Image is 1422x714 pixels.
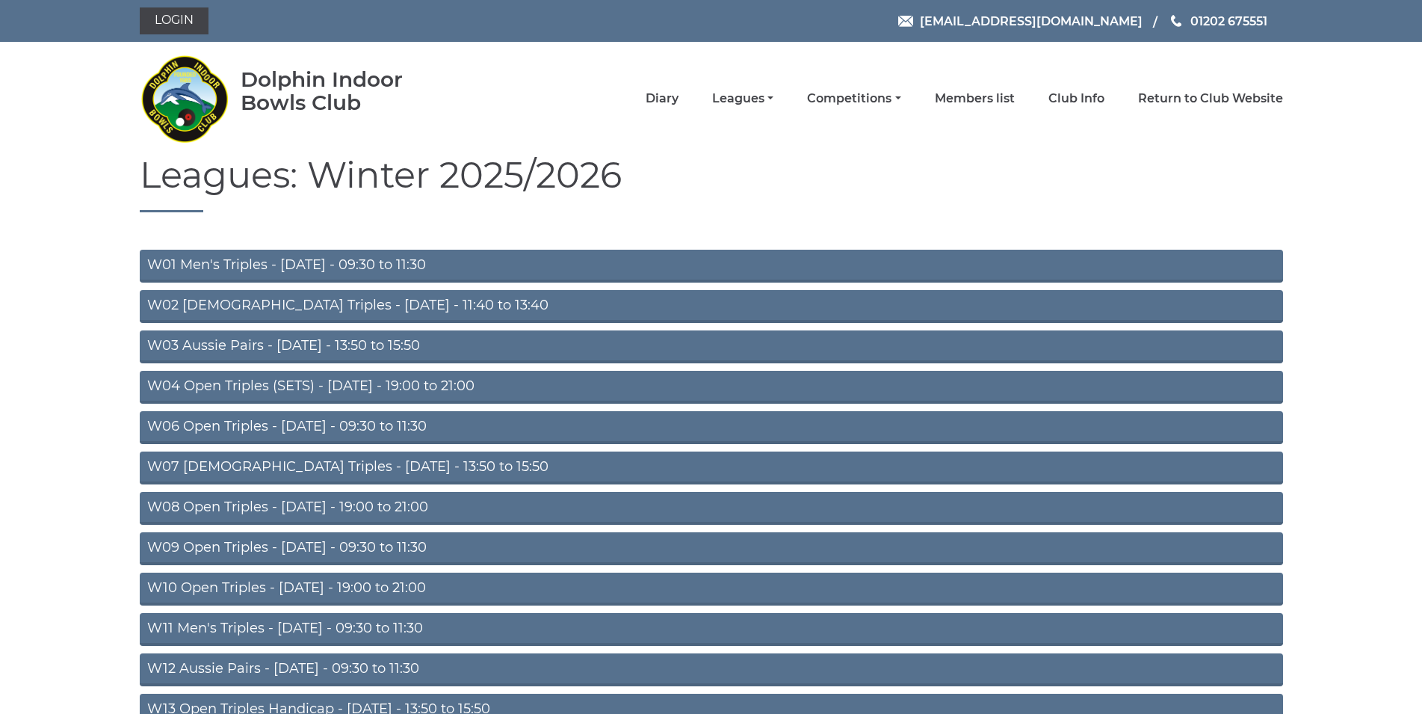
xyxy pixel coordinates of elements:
a: W01 Men's Triples - [DATE] - 09:30 to 11:30 [140,250,1283,283]
a: Members list [935,90,1015,107]
span: [EMAIL_ADDRESS][DOMAIN_NAME] [920,13,1143,28]
a: Phone us 01202 675551 [1169,12,1267,31]
img: Dolphin Indoor Bowls Club [140,46,229,151]
h1: Leagues: Winter 2025/2026 [140,156,1283,212]
img: Phone us [1171,15,1181,27]
a: W10 Open Triples - [DATE] - 19:00 to 21:00 [140,573,1283,606]
a: Club Info [1048,90,1104,107]
a: W08 Open Triples - [DATE] - 19:00 to 21:00 [140,492,1283,525]
a: W07 [DEMOGRAPHIC_DATA] Triples - [DATE] - 13:50 to 15:50 [140,452,1283,484]
a: W12 Aussie Pairs - [DATE] - 09:30 to 11:30 [140,653,1283,686]
a: W06 Open Triples - [DATE] - 09:30 to 11:30 [140,411,1283,444]
a: Email [EMAIL_ADDRESS][DOMAIN_NAME] [898,12,1143,31]
a: W02 [DEMOGRAPHIC_DATA] Triples - [DATE] - 11:40 to 13:40 [140,290,1283,323]
a: W09 Open Triples - [DATE] - 09:30 to 11:30 [140,532,1283,565]
a: Login [140,7,208,34]
a: W03 Aussie Pairs - [DATE] - 13:50 to 15:50 [140,330,1283,363]
a: Competitions [807,90,900,107]
span: 01202 675551 [1190,13,1267,28]
a: Leagues [712,90,773,107]
a: W04 Open Triples (SETS) - [DATE] - 19:00 to 21:00 [140,371,1283,404]
a: Diary [646,90,678,107]
a: W11 Men's Triples - [DATE] - 09:30 to 11:30 [140,613,1283,646]
img: Email [898,16,913,27]
a: Return to Club Website [1138,90,1283,107]
div: Dolphin Indoor Bowls Club [241,68,451,114]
